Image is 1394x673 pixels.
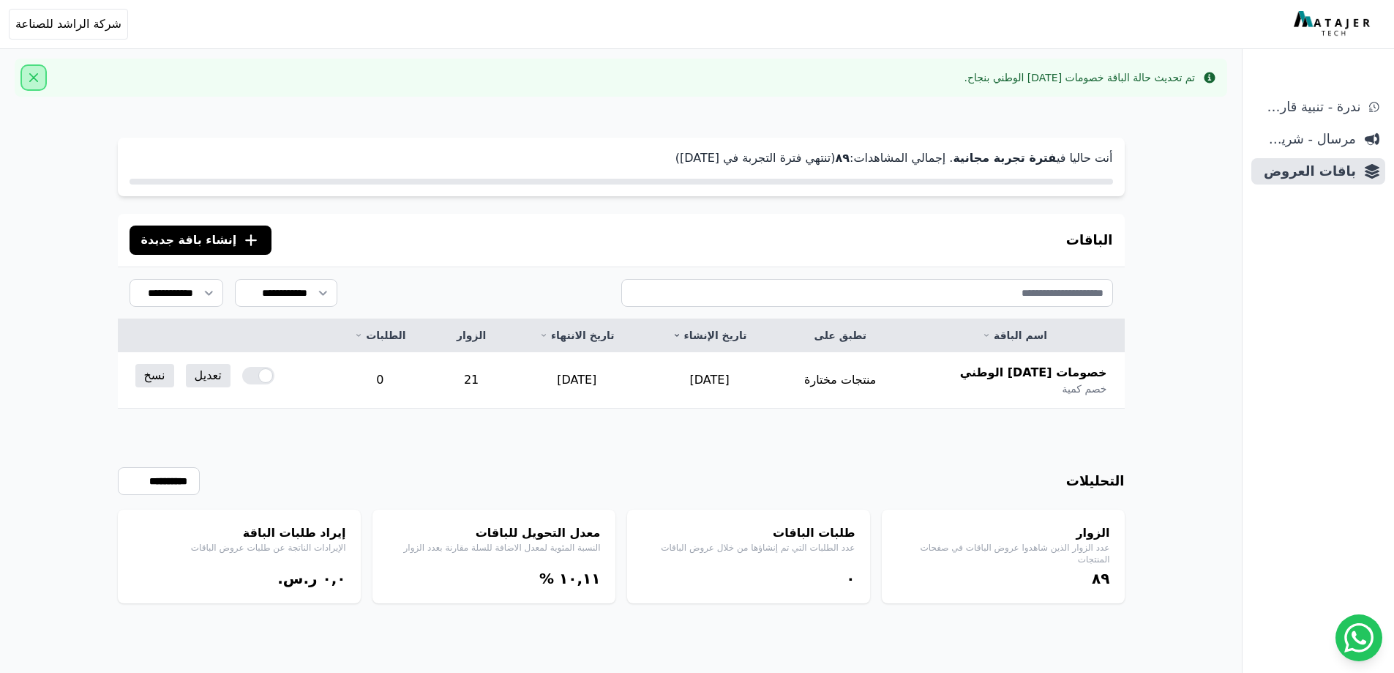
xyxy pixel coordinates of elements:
[130,149,1113,167] p: أنت حاليا في . إجمالي المشاهدات: (تنتهي فترة التجربة في [DATE])
[132,524,346,542] h4: إيراد طلبات الباقة
[130,226,272,255] button: إنشاء باقة جديدة
[328,352,432,409] td: 0
[345,328,415,343] a: الطلبات
[22,66,45,89] button: Close
[1257,161,1356,182] span: باقات العروض
[559,570,600,587] bdi: ١۰,١١
[642,542,855,554] p: عدد الطلبات التي تم إنشاؤها من خلال عروض الباقات
[776,352,904,409] td: منتجات مختارة
[322,570,345,587] bdi: ۰,۰
[953,151,1056,165] strong: فترة تجربة مجانية
[9,9,128,40] button: شركة الراشد للصناعة
[642,568,855,589] div: ۰
[387,524,601,542] h4: معدل التحويل للباقات
[1066,230,1113,250] h3: الباقات
[923,328,1107,343] a: اسم الباقة
[432,319,511,352] th: الزوار
[960,364,1107,382] span: خصومات [DATE] الوطني
[186,364,231,387] a: تعديل
[528,328,626,343] a: تاريخ الانتهاء
[141,231,237,249] span: إنشاء باقة جديدة
[277,570,317,587] span: ر.س.
[1257,129,1356,149] span: مرسال - شريط دعاية
[539,570,554,587] span: %
[896,542,1110,565] p: عدد الزوار الذين شاهدوا عروض الباقات في صفحات المنتجات
[510,352,643,409] td: [DATE]
[896,524,1110,542] h4: الزوار
[1294,11,1374,37] img: MatajerTech Logo
[642,524,855,542] h4: طلبات الباقات
[135,364,174,387] a: نسخ
[776,319,904,352] th: تطبق على
[896,568,1110,589] div: ٨٩
[964,70,1195,85] div: تم تحديث حالة الباقة خصومات [DATE] الوطني بنجاح.
[1066,471,1125,491] h3: التحليلات
[661,328,758,343] a: تاريخ الإنشاء
[643,352,776,409] td: [DATE]
[835,151,850,165] strong: ٨٩
[1062,382,1106,396] span: خصم كمية
[132,542,346,554] p: الإيرادات الناتجة عن طلبات عروض الباقات
[387,542,601,554] p: النسبة المئوية لمعدل الاضافة للسلة مقارنة بعدد الزوار
[1257,97,1360,117] span: ندرة - تنبية قارب علي النفاذ
[432,352,511,409] td: 21
[15,15,121,33] span: شركة الراشد للصناعة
